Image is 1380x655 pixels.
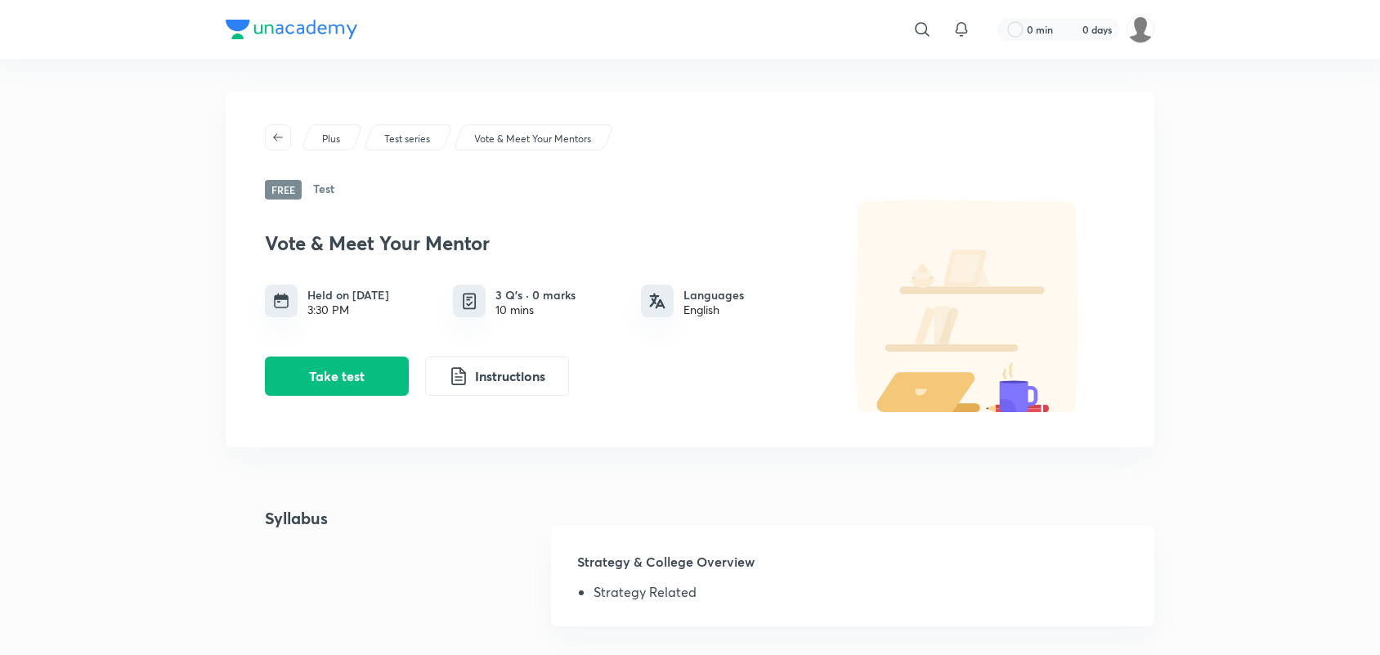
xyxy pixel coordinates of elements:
img: default [821,200,1115,412]
img: quiz info [459,291,480,312]
h6: 3 Q’s · 0 marks [495,286,576,303]
button: Instructions [425,357,569,396]
img: timing [273,293,289,309]
h6: Held on [DATE] [307,286,389,303]
img: Company Logo [226,20,357,39]
h4: Syllabus [226,506,328,645]
div: English [683,303,744,316]
img: languages [649,293,665,309]
a: Plus [320,132,343,146]
p: Plus [322,132,340,146]
h6: Languages [683,286,744,303]
img: streak [1063,21,1079,38]
img: Coolm [1127,16,1154,43]
div: 3:30 PM [307,303,389,316]
img: instruction [449,366,468,386]
p: Test series [384,132,430,146]
p: Vote & Meet Your Mentors [474,132,591,146]
a: Vote & Meet Your Mentors [472,132,594,146]
button: Take test [265,357,409,396]
h3: Vote & Meet Your Mentor [265,231,813,255]
span: Free [265,180,302,200]
h6: Test [313,180,334,200]
li: Strategy Related [594,585,1128,606]
h5: Strategy & College Overview [577,552,1128,585]
a: Test series [382,132,433,146]
div: 10 mins [495,303,576,316]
